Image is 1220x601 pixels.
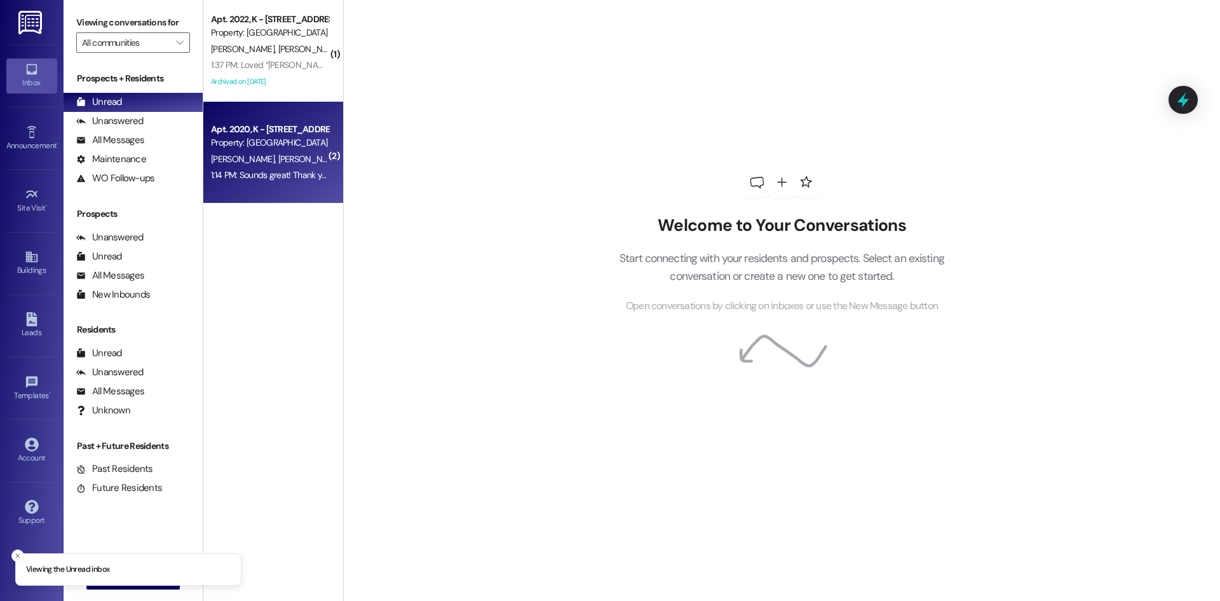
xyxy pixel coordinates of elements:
[6,59,57,93] a: Inbox
[46,202,48,211] span: •
[76,288,150,301] div: New Inbounds
[600,249,963,286] p: Start connecting with your residents and prospects. Select an existing conversation or create a n...
[76,172,154,185] div: WO Follow-ups
[76,366,144,379] div: Unanswered
[76,153,146,166] div: Maintenance
[76,250,122,263] div: Unread
[211,136,329,149] div: Property: [GEOGRAPHIC_DATA]
[76,231,144,244] div: Unanswered
[626,298,938,314] span: Open conversations by clicking on inboxes or use the New Message button
[6,496,57,530] a: Support
[76,385,144,398] div: All Messages
[211,153,278,165] span: [PERSON_NAME]
[211,123,329,136] div: Apt. 2020, K - [STREET_ADDRESS]
[64,72,203,85] div: Prospects + Residents
[76,404,130,417] div: Unknown
[76,347,122,360] div: Unread
[278,43,345,55] span: [PERSON_NAME]
[6,371,57,406] a: Templates •
[76,13,190,32] label: Viewing conversations for
[211,13,329,26] div: Apt. 2022, K - [STREET_ADDRESS]
[64,323,203,336] div: Residents
[49,389,51,398] span: •
[278,153,341,165] span: [PERSON_NAME]
[26,564,109,576] p: Viewing the Unread inbox
[600,216,963,236] h2: Welcome to Your Conversations
[82,32,170,53] input: All communities
[57,139,58,148] span: •
[76,481,162,495] div: Future Residents
[18,11,44,34] img: ResiDesk Logo
[76,114,144,128] div: Unanswered
[76,95,122,109] div: Unread
[210,74,330,90] div: Archived on [DATE]
[6,246,57,280] a: Buildings
[76,134,144,147] div: All Messages
[211,169,403,181] div: 1:14 PM: Sounds great! Thank you [PERSON_NAME] :)
[6,184,57,218] a: Site Visit •
[6,308,57,343] a: Leads
[11,549,24,562] button: Close toast
[211,26,329,39] div: Property: [GEOGRAPHIC_DATA]
[76,269,144,282] div: All Messages
[64,439,203,453] div: Past + Future Residents
[76,462,153,476] div: Past Residents
[176,38,183,48] i: 
[211,43,278,55] span: [PERSON_NAME]
[64,207,203,221] div: Prospects
[6,434,57,468] a: Account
